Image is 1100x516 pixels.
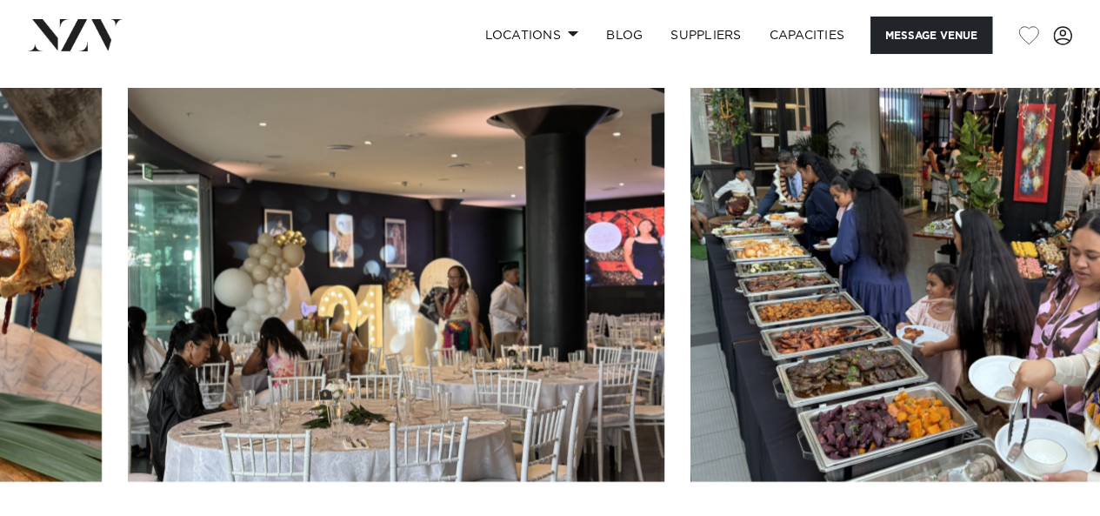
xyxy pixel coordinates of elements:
a: Locations [470,17,592,54]
img: nzv-logo.png [28,19,123,50]
button: Message Venue [870,17,992,54]
a: BLOG [592,17,657,54]
swiper-slide: 15 / 21 [128,88,664,482]
a: SUPPLIERS [657,17,755,54]
a: Capacities [756,17,859,54]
